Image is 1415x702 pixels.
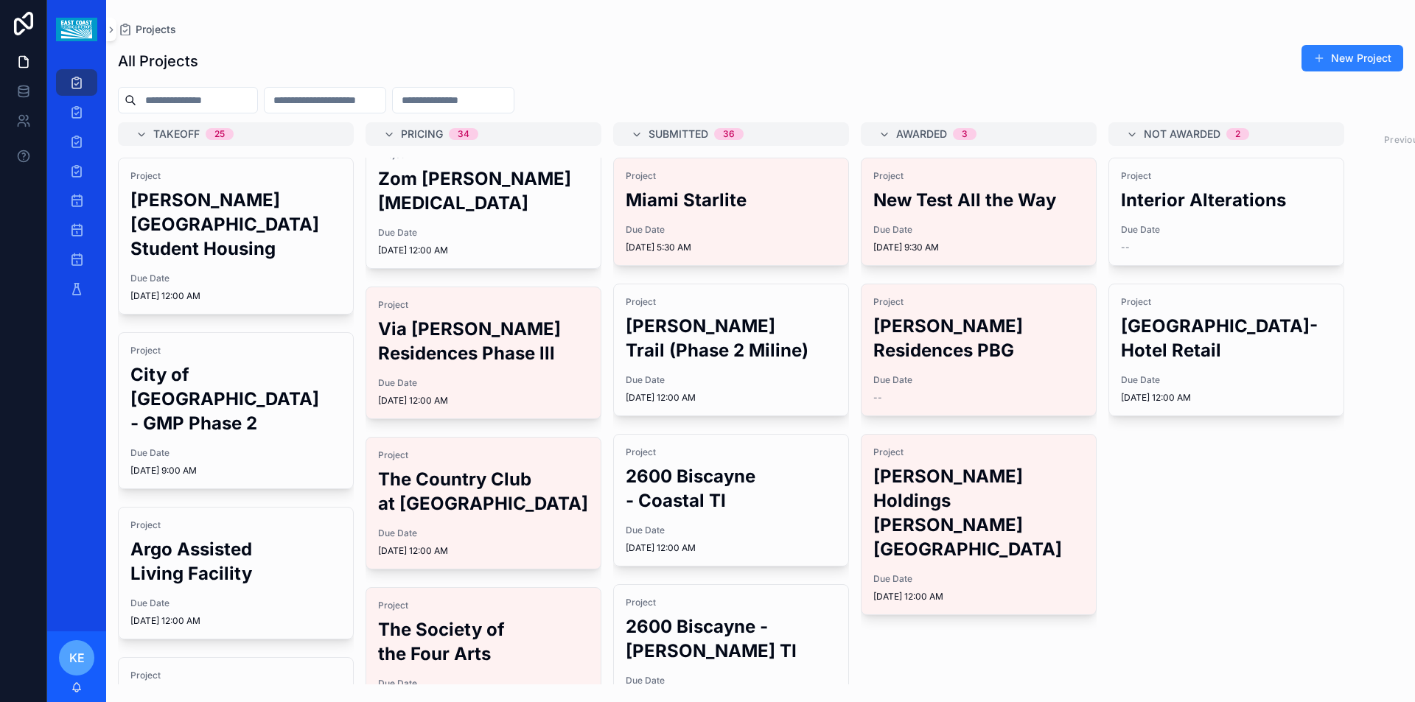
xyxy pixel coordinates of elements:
[626,446,836,458] span: Project
[378,317,589,365] h2: Via [PERSON_NAME] Residences Phase lll
[649,127,708,141] span: Submitted
[1121,224,1332,236] span: Due Date
[214,128,225,140] div: 25
[626,170,836,182] span: Project
[378,678,589,689] span: Due Date
[873,573,1084,585] span: Due Date
[626,597,836,608] span: Project
[136,22,176,37] span: Projects
[1302,45,1403,71] button: New Project
[626,392,836,404] span: [DATE] 12:00 AM
[458,128,469,140] div: 34
[378,245,589,256] span: [DATE] 12:00 AM
[1121,392,1332,404] span: [DATE] 12:00 AM
[118,507,354,639] a: ProjectArgo Assisted Living FacilityDue Date[DATE] 12:00 AM
[613,434,849,566] a: Project2600 Biscayne - Coastal TIDue Date[DATE] 12:00 AM
[873,170,1084,182] span: Project
[873,446,1084,458] span: Project
[378,227,589,239] span: Due Date
[130,670,341,681] span: Project
[130,597,341,609] span: Due Date
[130,170,341,182] span: Project
[130,273,341,284] span: Due Date
[626,614,836,663] h2: 2600 Biscayne - [PERSON_NAME] TI
[873,224,1084,236] span: Due Date
[130,345,341,357] span: Project
[626,675,836,687] span: Due Date
[1121,374,1332,386] span: Due Date
[378,527,589,539] span: Due Date
[401,127,443,141] span: Pricing
[861,284,1097,416] a: Project[PERSON_NAME] Residences PBGDue Date--
[153,127,200,141] span: Takeoff
[69,649,85,667] span: KE
[1108,158,1344,266] a: ProjectInterior AlterationsDue Date--
[1121,170,1332,182] span: Project
[861,434,1097,615] a: Project[PERSON_NAME] Holdings [PERSON_NAME][GEOGRAPHIC_DATA]Due Date[DATE] 12:00 AM
[118,51,198,71] h1: All Projects
[130,537,341,586] h2: Argo Assisted Living Facility
[130,615,341,627] span: [DATE] 12:00 AM
[1121,188,1332,212] h2: Interior Alterations
[1121,242,1130,253] span: --
[366,437,601,569] a: ProjectThe Country Club at [GEOGRAPHIC_DATA]Due Date[DATE] 12:00 AM
[873,314,1084,362] h2: [PERSON_NAME] Residences PBG
[626,296,836,308] span: Project
[962,128,968,140] div: 3
[130,447,341,459] span: Due Date
[626,524,836,536] span: Due Date
[861,158,1097,266] a: ProjectNew Test All the WayDue Date[DATE] 9:30 AM
[723,128,735,140] div: 36
[626,188,836,212] h2: Miami Starlite
[626,314,836,362] h2: [PERSON_NAME] Trail (Phase 2 Miline)
[47,59,106,321] div: scrollable content
[873,374,1084,386] span: Due Date
[130,519,341,531] span: Project
[118,158,354,315] a: Project[PERSON_NAME][GEOGRAPHIC_DATA] Student HousingDue Date[DATE] 12:00 AM
[626,242,836,253] span: [DATE] 5:30 AM
[378,166,589,215] h2: Zom [PERSON_NAME][MEDICAL_DATA]
[873,464,1084,561] h2: [PERSON_NAME] Holdings [PERSON_NAME][GEOGRAPHIC_DATA]
[378,449,589,461] span: Project
[366,287,601,419] a: ProjectVia [PERSON_NAME] Residences Phase lllDue Date[DATE] 12:00 AM
[613,284,849,416] a: Project[PERSON_NAME] Trail (Phase 2 Miline)Due Date[DATE] 12:00 AM
[130,465,341,477] span: [DATE] 9:00 AM
[378,377,589,389] span: Due Date
[130,290,341,302] span: [DATE] 12:00 AM
[626,224,836,236] span: Due Date
[118,332,354,489] a: ProjectCity of [GEOGRAPHIC_DATA] - GMP Phase 2Due Date[DATE] 9:00 AM
[378,395,589,407] span: [DATE] 12:00 AM
[1108,284,1344,416] a: Project[GEOGRAPHIC_DATA]- Hotel RetailDue Date[DATE] 12:00 AM
[1144,127,1220,141] span: Not Awarded
[626,542,836,554] span: [DATE] 12:00 AM
[378,545,589,557] span: [DATE] 12:00 AM
[118,22,176,37] a: Projects
[378,617,589,666] h2: The Society of the Four Arts
[873,591,1084,603] span: [DATE] 12:00 AM
[130,188,341,261] h2: [PERSON_NAME][GEOGRAPHIC_DATA] Student Housing
[1121,314,1332,362] h2: [GEOGRAPHIC_DATA]- Hotel Retail
[873,242,1084,253] span: [DATE] 9:30 AM
[56,18,97,41] img: App logo
[613,158,849,266] a: ProjectMiami StarliteDue Date[DATE] 5:30 AM
[873,188,1084,212] h2: New Test All the Way
[378,299,589,311] span: Project
[626,374,836,386] span: Due Date
[1121,296,1332,308] span: Project
[873,296,1084,308] span: Project
[378,600,589,611] span: Project
[378,467,589,516] h2: The Country Club at [GEOGRAPHIC_DATA]
[1235,128,1240,140] div: 2
[896,127,947,141] span: Awarded
[626,464,836,513] h2: 2600 Biscayne - Coastal TI
[873,392,882,404] span: --
[366,136,601,269] a: ProjectZom [PERSON_NAME][MEDICAL_DATA]Due Date[DATE] 12:00 AM
[130,362,341,435] h2: City of [GEOGRAPHIC_DATA] - GMP Phase 2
